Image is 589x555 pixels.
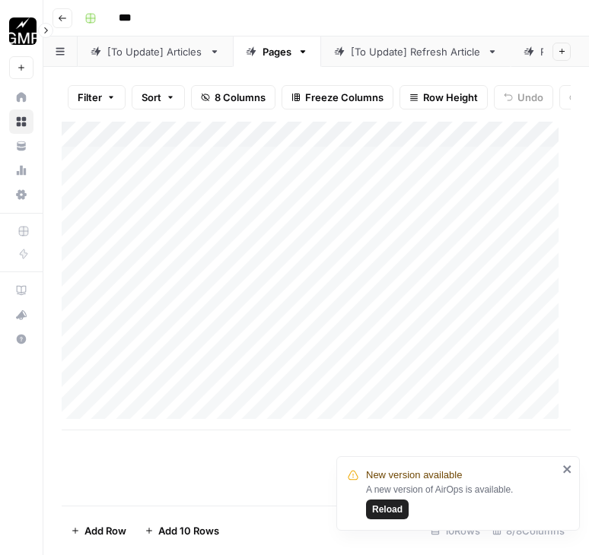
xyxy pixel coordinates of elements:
[215,90,266,105] span: 8 Columns
[517,90,543,105] span: Undo
[486,519,571,543] div: 8/8 Columns
[78,36,233,67] a: [To Update] Articles
[9,158,33,182] a: Usage
[132,85,185,109] button: Sort
[158,523,219,538] span: Add 10 Rows
[9,182,33,207] a: Settings
[9,12,33,50] button: Workspace: Growth Marketing Pro
[494,85,553,109] button: Undo
[305,90,384,105] span: Freeze Columns
[135,519,228,543] button: Add 10 Rows
[9,85,33,109] a: Home
[263,44,291,59] div: Pages
[425,519,486,543] div: 10 Rows
[321,36,511,67] a: [To Update] Refresh Article
[366,499,409,519] button: Reload
[78,90,102,105] span: Filter
[68,85,126,109] button: Filter
[142,90,161,105] span: Sort
[9,17,37,45] img: Growth Marketing Pro Logo
[9,109,33,134] a: Browse
[107,44,203,59] div: [To Update] Articles
[423,90,478,105] span: Row Height
[10,303,33,326] div: What's new?
[84,523,126,538] span: Add Row
[372,503,403,516] span: Reload
[9,303,33,327] button: What's new?
[9,134,33,158] a: Your Data
[233,36,321,67] a: Pages
[9,327,33,351] button: Help + Support
[351,44,481,59] div: [To Update] Refresh Article
[191,85,275,109] button: 8 Columns
[366,468,462,483] span: New version available
[400,85,488,109] button: Row Height
[366,483,558,519] div: A new version of AirOps is available.
[62,519,135,543] button: Add Row
[282,85,393,109] button: Freeze Columns
[9,278,33,303] a: AirOps Academy
[562,463,573,475] button: close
